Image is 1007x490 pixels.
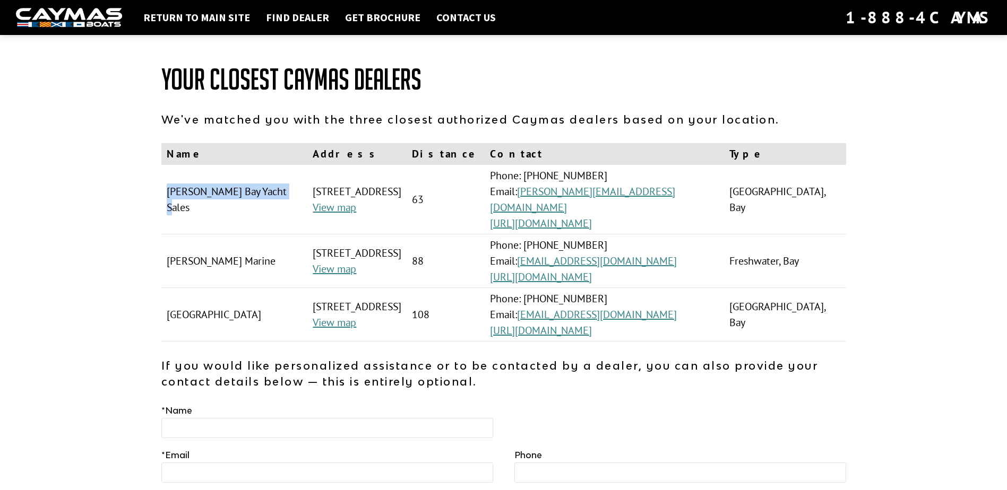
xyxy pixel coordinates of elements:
[313,316,356,329] a: View map
[490,185,675,214] a: [PERSON_NAME][EMAIL_ADDRESS][DOMAIN_NAME]
[724,288,846,342] td: [GEOGRAPHIC_DATA], Bay
[724,234,846,288] td: Freshwater, Bay
[485,234,724,288] td: Phone: [PHONE_NUMBER] Email:
[16,8,122,28] img: white-logo-c9c8dbefe5ff5ceceb0f0178aa75bf4bb51f6bca0971e226c86eb53dfe498488.png
[407,165,485,234] td: 63
[161,111,846,127] p: We've matched you with the three closest authorized Caymas dealers based on your location.
[161,288,308,342] td: [GEOGRAPHIC_DATA]
[313,200,356,214] a: View map
[407,234,485,288] td: 88
[490,270,592,284] a: [URL][DOMAIN_NAME]
[161,404,192,417] label: Name
[161,143,308,165] th: Name
[307,165,407,234] td: [STREET_ADDRESS]
[161,165,308,234] td: [PERSON_NAME] Bay Yacht Sales
[517,308,677,321] a: [EMAIL_ADDRESS][DOMAIN_NAME]
[261,11,334,24] a: Find Dealer
[724,143,846,165] th: Type
[138,11,255,24] a: Return to main site
[846,6,991,29] div: 1-888-4CAYMAS
[307,143,407,165] th: Address
[485,143,724,165] th: Contact
[485,288,724,342] td: Phone: [PHONE_NUMBER] Email:
[485,165,724,234] td: Phone: [PHONE_NUMBER] Email:
[514,449,542,461] label: Phone
[490,323,592,337] a: [URL][DOMAIN_NAME]
[307,288,407,342] td: [STREET_ADDRESS]
[490,216,592,230] a: [URL][DOMAIN_NAME]
[431,11,501,24] a: Contact Us
[307,234,407,288] td: [STREET_ADDRESS]
[407,288,485,342] td: 108
[161,357,846,389] p: If you would like personalized assistance or to be contacted by a dealer, you can also provide yo...
[407,143,485,165] th: Distance
[340,11,426,24] a: Get Brochure
[161,449,190,461] label: Email
[161,64,846,95] h1: Your Closest Caymas Dealers
[724,165,846,234] td: [GEOGRAPHIC_DATA], Bay
[313,262,356,276] a: View map
[161,234,308,288] td: [PERSON_NAME] Marine
[517,254,677,268] a: [EMAIL_ADDRESS][DOMAIN_NAME]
